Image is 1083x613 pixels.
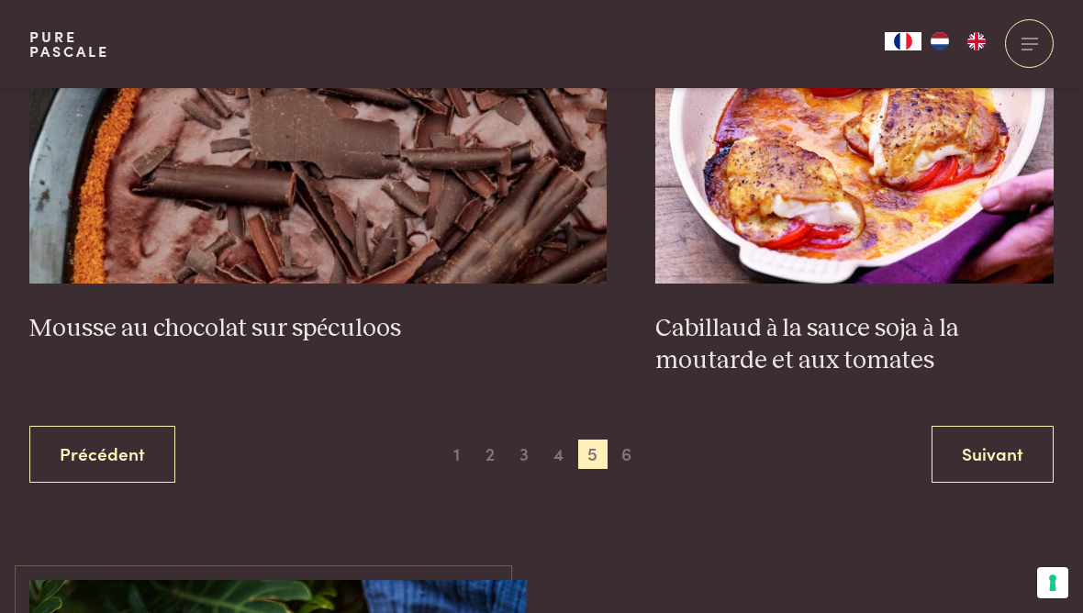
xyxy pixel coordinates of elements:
[885,32,921,50] a: FR
[958,32,995,50] a: EN
[544,440,574,469] span: 4
[885,32,921,50] div: Language
[29,29,109,59] a: PurePascale
[441,440,471,469] span: 1
[612,440,642,469] span: 6
[885,32,995,50] aside: Language selected: Français
[509,440,539,469] span: 3
[932,426,1054,484] a: Suivant
[655,313,1054,376] h3: Cabillaud à la sauce soja à la moutarde et aux tomates
[921,32,995,50] ul: Language list
[1037,567,1068,598] button: Vos préférences en matière de consentement pour les technologies de suivi
[578,440,608,469] span: 5
[921,32,958,50] a: NL
[29,426,175,484] a: Précédent
[475,440,505,469] span: 2
[29,313,607,345] h3: Mousse au chocolat sur spéculoos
